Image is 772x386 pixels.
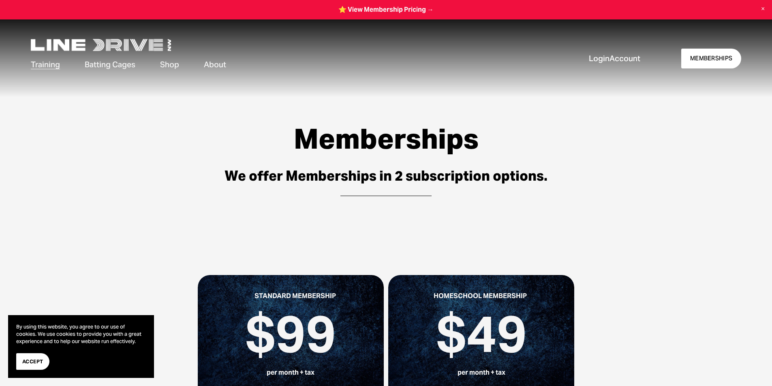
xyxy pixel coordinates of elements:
[85,58,135,71] a: folder dropdown
[31,59,60,70] span: Training
[31,39,171,51] img: LineDrive NorthWest
[16,323,146,345] p: By using this website, you agree to our use of cookies. We use cookies to provide you with a grea...
[150,123,622,155] h1: Memberships
[245,301,336,367] strong: $99
[160,58,179,71] a: Shop
[8,315,154,378] section: Cookie banner
[204,59,226,70] span: About
[436,301,527,367] strong: $49
[16,353,49,370] button: Accept
[204,58,226,71] a: folder dropdown
[254,292,336,300] strong: STANDARD MEMBERSHIP
[267,368,314,377] strong: per month + tax
[22,358,43,365] span: Accept
[85,59,135,70] span: Batting Cages
[150,168,622,185] h3: We offer Memberships in 2 subscription options.
[31,58,60,71] a: folder dropdown
[458,368,505,377] strong: per month + tax
[434,292,527,300] strong: HOMESCHOOL MEMBERSHIP
[681,49,741,68] a: MEMBERSHIPS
